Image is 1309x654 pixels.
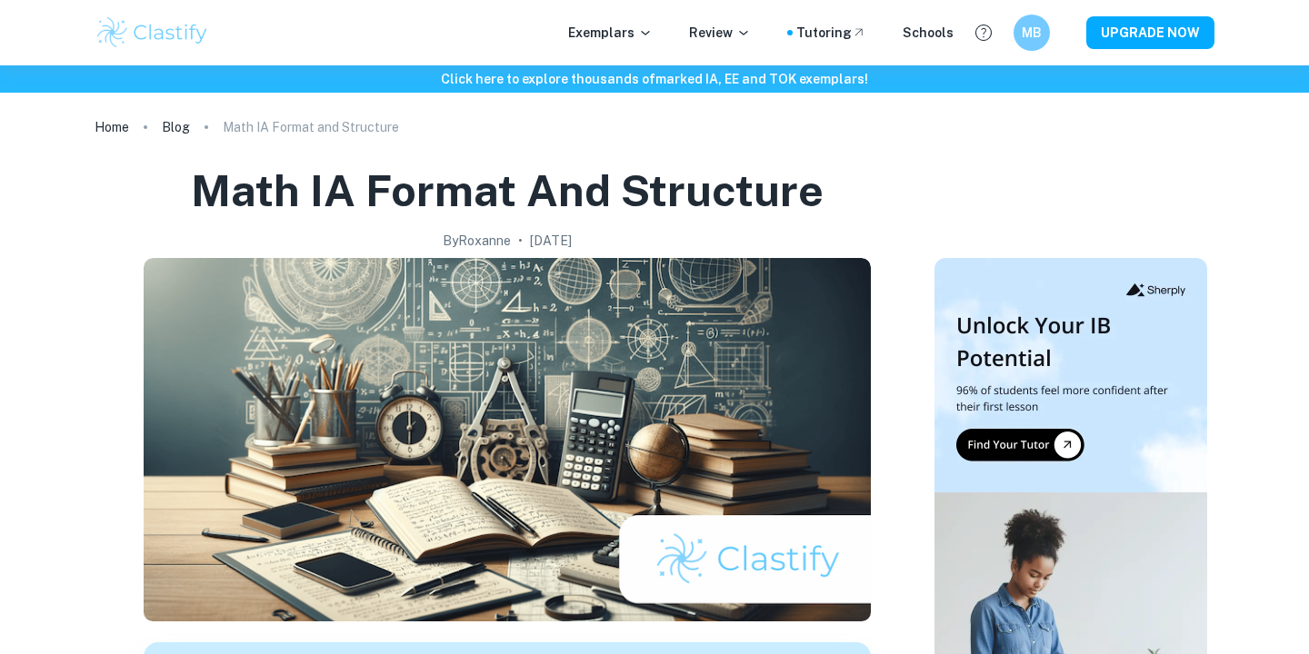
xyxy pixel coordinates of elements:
a: Home [95,114,129,140]
h6: Click here to explore thousands of marked IA, EE and TOK exemplars ! [4,69,1305,89]
h2: [DATE] [530,231,572,251]
p: Math IA Format and Structure [223,117,399,137]
p: • [518,231,523,251]
a: Blog [162,114,190,140]
button: MB [1014,15,1050,51]
img: Clastify logo [95,15,210,51]
button: Help and Feedback [968,17,999,48]
button: UPGRADE NOW [1086,16,1214,49]
img: Math IA Format and Structure cover image [144,258,871,621]
a: Tutoring [796,23,866,43]
h6: MB [1022,23,1043,43]
a: Schools [903,23,954,43]
p: Exemplars [568,23,653,43]
h2: By Roxanne [443,231,511,251]
p: Review [689,23,751,43]
h1: Math IA Format and Structure [191,162,824,220]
